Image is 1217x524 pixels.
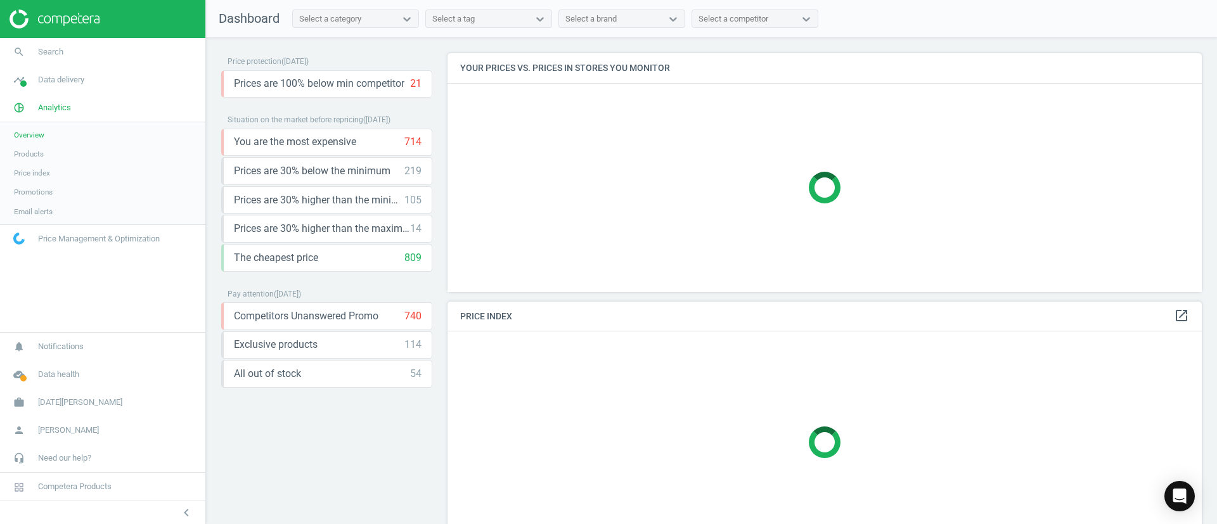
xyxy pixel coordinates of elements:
i: person [7,418,31,442]
span: Pay attention [228,290,274,298]
div: 14 [410,222,422,236]
i: open_in_new [1174,308,1189,323]
span: Need our help? [38,452,91,464]
div: 740 [404,309,422,323]
div: Select a tag [432,13,475,25]
span: Prices are 30% higher than the maximal [234,222,410,236]
span: Products [14,149,44,159]
i: cloud_done [7,362,31,387]
span: All out of stock [234,367,301,381]
span: Prices are 100% below min competitor [234,77,404,91]
button: chevron_left [171,504,202,521]
span: Competitors Unanswered Promo [234,309,378,323]
img: ajHJNr6hYgQAAAAASUVORK5CYII= [10,10,100,29]
div: 105 [404,193,422,207]
span: [DATE][PERSON_NAME] [38,397,122,408]
span: The cheapest price [234,251,318,265]
i: pie_chart_outlined [7,96,31,120]
span: Dashboard [219,11,280,26]
span: Prices are 30% higher than the minimum [234,193,404,207]
h4: Price Index [448,302,1202,331]
span: Data delivery [38,74,84,86]
i: search [7,40,31,64]
span: Analytics [38,102,71,113]
i: chevron_left [179,505,194,520]
span: Data health [38,369,79,380]
span: Notifications [38,341,84,352]
div: 809 [404,251,422,265]
span: Price index [14,168,50,178]
i: timeline [7,68,31,92]
span: Situation on the market before repricing [228,115,363,124]
span: Email alerts [14,207,53,217]
div: 219 [404,164,422,178]
span: Overview [14,130,44,140]
div: 21 [410,77,422,91]
div: 114 [404,338,422,352]
div: 54 [410,367,422,381]
i: work [7,390,31,414]
div: 714 [404,135,422,149]
h4: Your prices vs. prices in stores you monitor [448,53,1202,83]
span: Price protection [228,57,281,66]
div: Select a category [299,13,361,25]
span: Competera Products [38,481,112,492]
span: ( [DATE] ) [274,290,301,298]
div: Select a competitor [699,13,768,25]
div: Open Intercom Messenger [1164,481,1195,511]
span: ( [DATE] ) [281,57,309,66]
a: open_in_new [1174,308,1189,324]
i: notifications [7,335,31,359]
span: You are the most expensive [234,135,356,149]
span: ( [DATE] ) [363,115,390,124]
i: headset_mic [7,446,31,470]
span: Price Management & Optimization [38,233,160,245]
span: [PERSON_NAME] [38,425,99,436]
span: Exclusive products [234,338,318,352]
span: Promotions [14,187,53,197]
img: wGWNvw8QSZomAAAAABJRU5ErkJggg== [13,233,25,245]
span: Search [38,46,63,58]
span: Prices are 30% below the minimum [234,164,390,178]
div: Select a brand [565,13,617,25]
